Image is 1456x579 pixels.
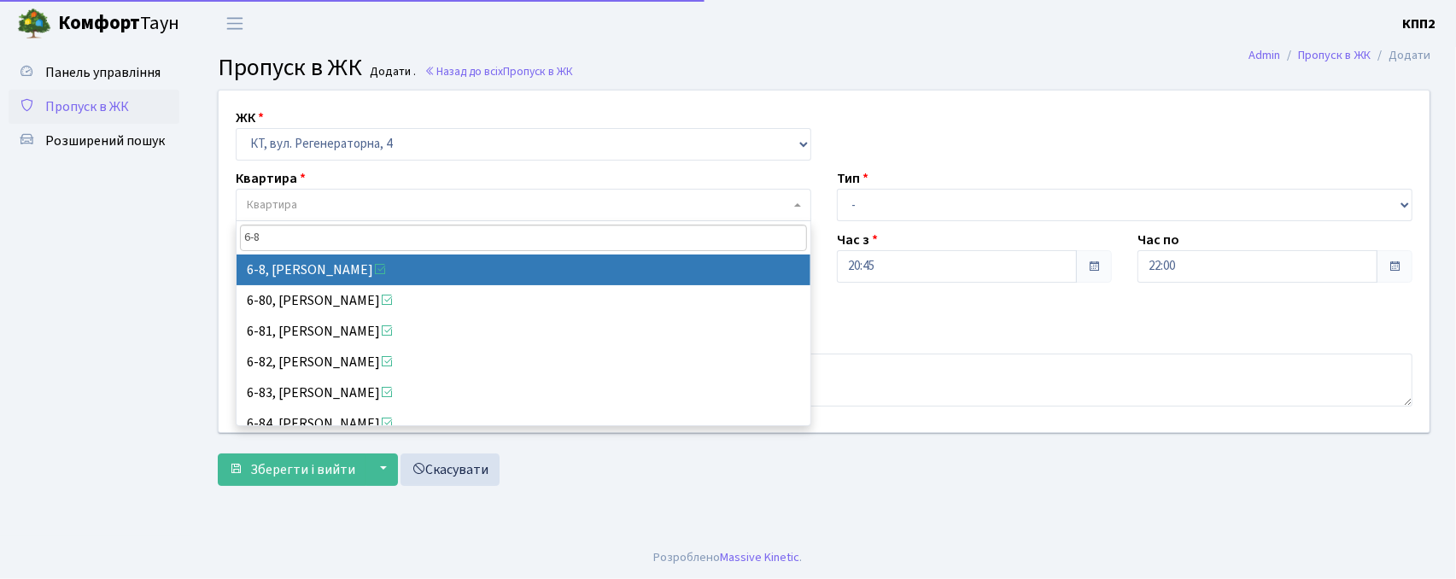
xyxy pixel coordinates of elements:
label: Тип [837,168,868,189]
span: Розширений пошук [45,132,165,150]
span: Пропуск в ЖК [503,63,573,79]
div: Розроблено . [654,548,803,567]
span: Таун [58,9,179,38]
button: Зберегти і вийти [218,453,366,486]
label: Квартира [236,168,306,189]
li: 6-8, [PERSON_NAME] [237,254,810,285]
a: Назад до всіхПропуск в ЖК [424,63,573,79]
a: Розширений пошук [9,124,179,158]
a: Пропуск в ЖК [1298,46,1371,64]
span: Пропуск в ЖК [45,97,129,116]
span: Зберегти і вийти [250,460,355,479]
a: Пропуск в ЖК [9,90,179,124]
a: Admin [1248,46,1280,64]
span: Панель управління [45,63,161,82]
li: 6-81, [PERSON_NAME] [237,316,810,347]
label: Час з [837,230,878,250]
img: logo.png [17,7,51,41]
li: 6-83, [PERSON_NAME] [237,377,810,408]
span: Квартира [247,196,297,213]
label: ЖК [236,108,264,128]
a: КПП2 [1402,14,1436,34]
a: Massive Kinetic [721,548,800,566]
b: Комфорт [58,9,140,37]
a: Скасувати [401,453,500,486]
small: Додати . [367,65,417,79]
span: Пропуск в ЖК [218,50,362,85]
label: Час по [1137,230,1179,250]
a: Панель управління [9,56,179,90]
li: 6-80, [PERSON_NAME] [237,285,810,316]
li: 6-84, [PERSON_NAME] [237,408,810,439]
li: Додати [1371,46,1430,65]
nav: breadcrumb [1223,38,1456,73]
b: КПП2 [1402,15,1436,33]
li: 6-82, [PERSON_NAME] [237,347,810,377]
button: Переключити навігацію [213,9,256,38]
